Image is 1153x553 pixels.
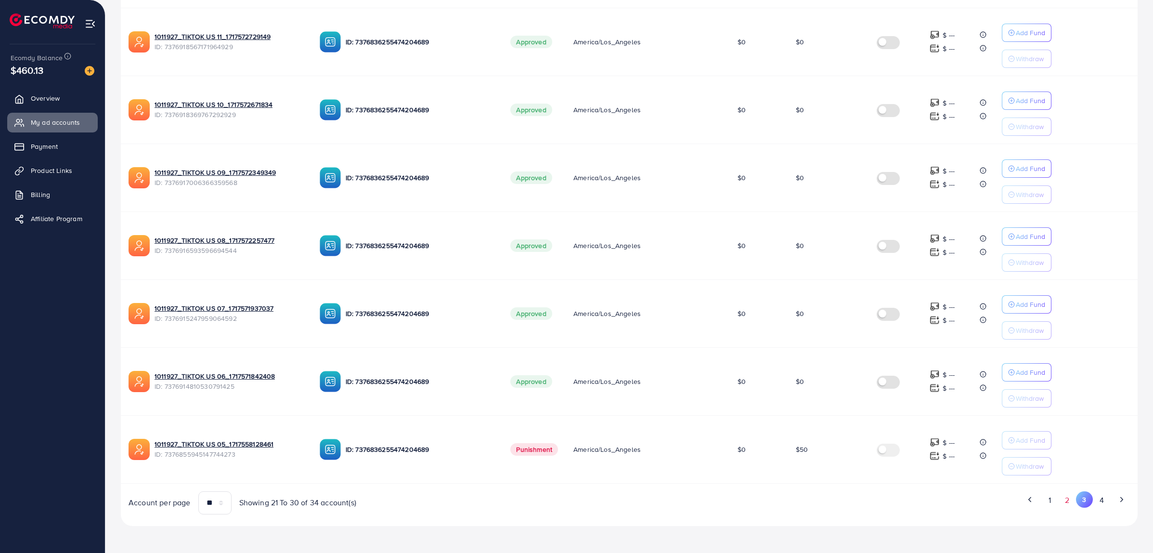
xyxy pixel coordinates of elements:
[1002,185,1051,204] button: Withdraw
[155,168,304,187] div: <span class='underline'>1011927_TIKTOK US 09_1717572349349</span></br>7376917006366359568
[10,13,75,28] img: logo
[930,302,940,312] img: top-up amount
[943,233,955,245] p: $ ---
[1002,363,1051,382] button: Add Fund
[943,301,955,313] p: $ ---
[796,241,804,250] span: $0
[346,36,495,48] p: ID: 7376836255474204689
[1016,367,1045,378] p: Add Fund
[31,142,58,151] span: Payment
[510,171,552,184] span: Approved
[155,100,304,119] div: <span class='underline'>1011927_TIKTOK US 10_1717572671834</span></br>7376918369767292929
[510,104,552,116] span: Approved
[796,173,804,183] span: $0
[155,371,304,391] div: <span class='underline'>1011927_TIKTOK US 06_1717571842408</span></br>7376914810530791425
[155,110,304,119] span: ID: 7376918369767292929
[796,309,804,318] span: $0
[155,42,304,52] span: ID: 7376918567171964929
[155,303,273,313] a: 1011927_TIKTOK US 07_1717571937037
[943,29,955,41] p: $ ---
[7,137,98,156] a: Payment
[930,383,940,393] img: top-up amount
[573,445,641,454] span: America/Los_Angeles
[573,241,641,250] span: America/Los_Angeles
[31,118,80,127] span: My ad accounts
[320,371,341,392] img: ic-ba-acc.ded83a64.svg
[129,31,150,53] img: ic-ads-acc.e4c84228.svg
[1002,227,1051,246] button: Add Fund
[1002,321,1051,340] button: Withdraw
[796,445,808,454] span: $50
[346,308,495,319] p: ID: 7376836255474204689
[1016,95,1045,106] p: Add Fund
[346,172,495,184] p: ID: 7376836255474204689
[129,497,191,508] span: Account per page
[11,63,43,77] span: $460.13
[796,105,804,115] span: $0
[930,247,940,257] img: top-up amount
[1002,118,1051,136] button: Withdraw
[738,241,746,250] span: $0
[738,173,746,183] span: $0
[129,235,150,256] img: ic-ads-acc.e4c84228.svg
[1113,491,1130,508] button: Go to next page
[1016,299,1045,310] p: Add Fund
[1002,50,1051,68] button: Withdraw
[930,451,940,461] img: top-up amount
[738,105,746,115] span: $0
[7,185,98,204] a: Billing
[930,166,940,176] img: top-up amount
[320,99,341,120] img: ic-ba-acc.ded83a64.svg
[738,309,746,318] span: $0
[7,209,98,228] a: Affiliate Program
[573,377,641,386] span: America/Los_Angeles
[943,179,955,190] p: $ ---
[1016,434,1045,446] p: Add Fund
[155,100,272,109] a: 1011927_TIKTOK US 10_1717572671834
[346,240,495,251] p: ID: 7376836255474204689
[1016,53,1044,65] p: Withdraw
[637,491,1130,509] ul: Pagination
[943,247,955,258] p: $ ---
[573,309,641,318] span: America/Los_Angeles
[510,36,552,48] span: Approved
[239,497,356,508] span: Showing 21 To 30 of 34 account(s)
[155,303,304,323] div: <span class='underline'>1011927_TIKTOK US 07_1717571937037</span></br>7376915247959064592
[7,113,98,132] a: My ad accounts
[155,371,275,381] a: 1011927_TIKTOK US 06_1717571842408
[1016,231,1045,242] p: Add Fund
[1016,189,1044,200] p: Withdraw
[155,168,276,177] a: 1011927_TIKTOK US 09_1717572349349
[346,376,495,387] p: ID: 7376836255474204689
[155,439,304,459] div: <span class='underline'>1011927_TIKTOK US 05_1717558128461</span></br>7376855945147744273
[930,369,940,380] img: top-up amount
[1002,159,1051,178] button: Add Fund
[1002,457,1051,475] button: Withdraw
[155,32,271,41] a: 1011927_TIKTOK US 11_1717572729149
[320,303,341,324] img: ic-ba-acc.ded83a64.svg
[320,439,341,460] img: ic-ba-acc.ded83a64.svg
[1112,510,1146,546] iframe: Chat
[129,99,150,120] img: ic-ads-acc.e4c84228.svg
[1002,389,1051,408] button: Withdraw
[573,173,641,183] span: America/Los_Angeles
[129,371,150,392] img: ic-ads-acc.e4c84228.svg
[573,105,641,115] span: America/Los_Angeles
[930,179,940,189] img: top-up amount
[930,30,940,40] img: top-up amount
[31,166,72,175] span: Product Links
[510,239,552,252] span: Approved
[155,236,274,245] a: 1011927_TIKTOK US 08_1717572257477
[85,66,94,76] img: image
[85,18,96,29] img: menu
[1002,295,1051,314] button: Add Fund
[1016,27,1045,39] p: Add Fund
[1041,491,1058,509] button: Go to page 1
[930,43,940,53] img: top-up amount
[155,32,304,52] div: <span class='underline'>1011927_TIKTOK US 11_1717572729149</span></br>7376918567171964929
[796,377,804,386] span: $0
[738,445,746,454] span: $0
[155,178,304,187] span: ID: 7376917006366359568
[943,382,955,394] p: $ ---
